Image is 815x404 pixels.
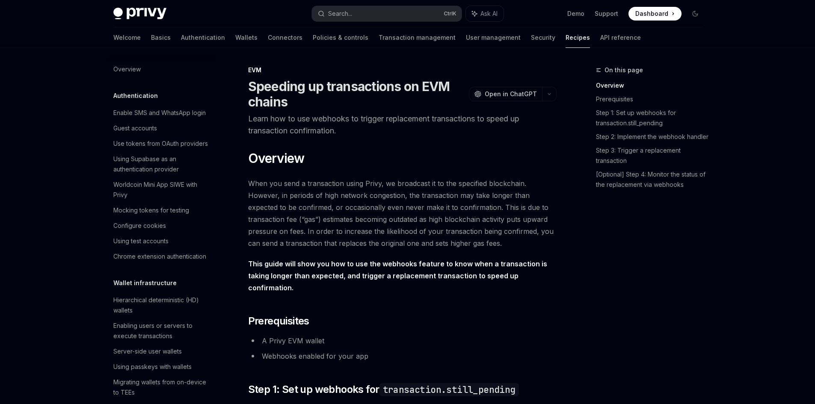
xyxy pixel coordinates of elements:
[113,64,141,74] div: Overview
[107,344,216,359] a: Server-side user wallets
[596,79,709,92] a: Overview
[113,221,166,231] div: Configure cookies
[107,177,216,203] a: Worldcoin Mini App SIWE with Privy
[107,375,216,400] a: Migrating wallets from on-device to TEEs
[248,383,519,396] span: Step 1: Set up webhooks for
[268,27,302,48] a: Connectors
[628,7,682,21] a: Dashboard
[480,9,498,18] span: Ask AI
[107,249,216,264] a: Chrome extension authentication
[151,27,171,48] a: Basics
[248,350,557,362] li: Webhooks enabled for your app
[605,65,643,75] span: On this page
[600,27,641,48] a: API reference
[113,27,141,48] a: Welcome
[113,108,206,118] div: Enable SMS and WhatsApp login
[113,180,211,200] div: Worldcoin Mini App SIWE with Privy
[485,90,537,98] span: Open in ChatGPT
[688,7,702,21] button: Toggle dark mode
[113,91,158,101] h5: Authentication
[113,8,166,20] img: dark logo
[379,383,519,396] code: transaction.still_pending
[113,278,177,288] h5: Wallet infrastructure
[113,205,189,215] div: Mocking tokens for testing
[107,292,216,318] a: Hierarchical deterministic (HD) wallets
[248,314,309,328] span: Prerequisites
[248,113,557,137] p: Learn how to use webhooks to trigger replacement transactions to speed up transaction confirmation.
[181,27,225,48] a: Authentication
[248,260,547,292] strong: This guide will show you how to use the webhooks feature to know when a transaction is taking lon...
[313,27,368,48] a: Policies & controls
[466,6,504,21] button: Ask AI
[248,177,557,249] span: When you send a transaction using Privy, we broadcast it to the specified blockchain. However, in...
[107,203,216,218] a: Mocking tokens for testing
[379,27,456,48] a: Transaction management
[107,62,216,77] a: Overview
[107,136,216,151] a: Use tokens from OAuth providers
[635,9,668,18] span: Dashboard
[596,92,709,106] a: Prerequisites
[113,139,208,149] div: Use tokens from OAuth providers
[113,346,182,357] div: Server-side user wallets
[596,168,709,192] a: [Optional] Step 4: Monitor the status of the replacement via webhooks
[113,123,157,133] div: Guest accounts
[248,150,305,166] span: Overview
[107,105,216,121] a: Enable SMS and WhatsApp login
[107,359,216,375] a: Using passkeys with wallets
[566,27,590,48] a: Recipes
[113,295,211,316] div: Hierarchical deterministic (HD) wallets
[248,79,465,109] h1: Speeding up transactions on EVM chains
[596,144,709,168] a: Step 3: Trigger a replacement transaction
[107,121,216,136] a: Guest accounts
[531,27,555,48] a: Security
[248,66,557,74] div: EVM
[596,106,709,130] a: Step 1: Set up webhooks for transaction.still_pending
[113,236,169,246] div: Using test accounts
[107,218,216,233] a: Configure cookies
[328,9,352,19] div: Search...
[107,233,216,249] a: Using test accounts
[113,377,211,398] div: Migrating wallets from on-device to TEEs
[107,318,216,344] a: Enabling users or servers to execute transactions
[444,10,456,17] span: Ctrl K
[596,130,709,144] a: Step 2: Implement the webhook handler
[248,335,557,347] li: A Privy EVM wallet
[312,6,462,21] button: Search...CtrlK
[235,27,258,48] a: Wallets
[469,87,542,101] button: Open in ChatGPT
[595,9,618,18] a: Support
[113,321,211,341] div: Enabling users or servers to execute transactions
[113,154,211,174] div: Using Supabase as an authentication provider
[107,151,216,177] a: Using Supabase as an authentication provider
[466,27,521,48] a: User management
[113,251,206,262] div: Chrome extension authentication
[113,362,192,372] div: Using passkeys with wallets
[567,9,584,18] a: Demo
